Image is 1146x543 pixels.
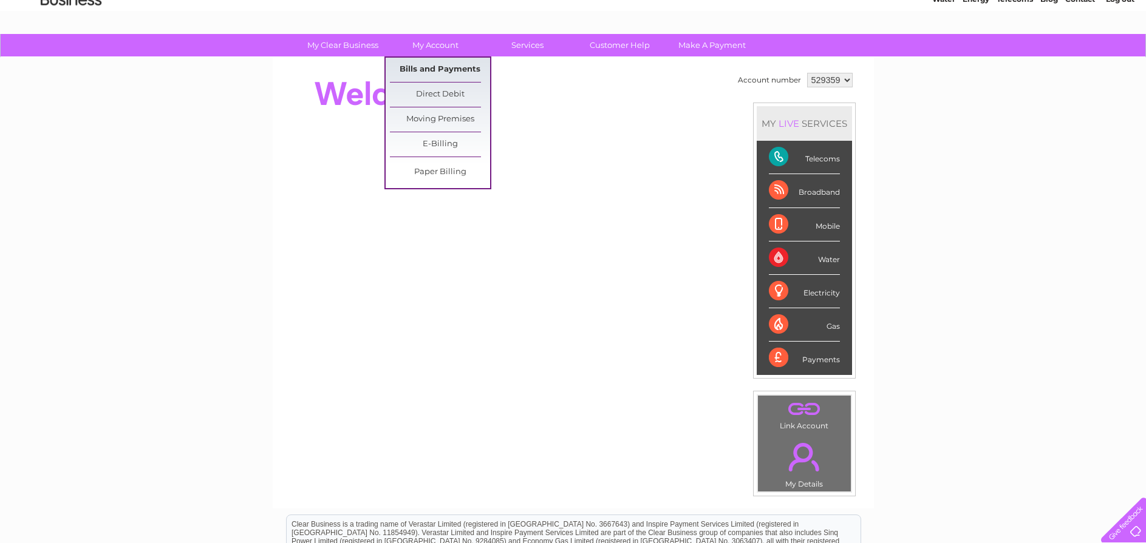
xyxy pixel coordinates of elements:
[776,118,802,129] div: LIVE
[769,208,840,241] div: Mobile
[293,34,393,56] a: My Clear Business
[390,107,490,132] a: Moving Premises
[40,32,102,69] img: logo.png
[761,399,848,420] a: .
[757,395,851,433] td: Link Account
[477,34,578,56] a: Services
[769,174,840,207] div: Broadband
[570,34,670,56] a: Customer Help
[932,52,955,61] a: Water
[1065,52,1095,61] a: Contact
[917,6,1001,21] a: 0333 014 3131
[1106,52,1134,61] a: Log out
[662,34,762,56] a: Make A Payment
[997,52,1033,61] a: Telecoms
[757,433,851,492] td: My Details
[385,34,485,56] a: My Account
[769,342,840,374] div: Payments
[963,52,989,61] a: Energy
[390,58,490,82] a: Bills and Payments
[761,436,848,478] a: .
[769,308,840,342] div: Gas
[287,7,861,59] div: Clear Business is a trading name of Verastar Limited (registered in [GEOGRAPHIC_DATA] No. 3667643...
[769,241,840,275] div: Water
[757,106,852,141] div: MY SERVICES
[1040,52,1058,61] a: Blog
[390,160,490,184] a: Paper Billing
[769,141,840,174] div: Telecoms
[735,70,804,90] td: Account number
[390,83,490,107] a: Direct Debit
[769,275,840,308] div: Electricity
[390,132,490,157] a: E-Billing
